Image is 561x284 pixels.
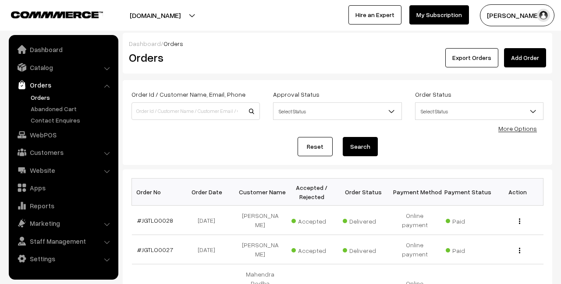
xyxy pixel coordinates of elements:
button: Search [343,137,378,156]
label: Order Status [415,90,451,99]
span: Orders [163,40,183,47]
img: user [537,9,550,22]
a: #JGTLO0027 [137,246,173,253]
span: Accepted [291,214,335,226]
td: [PERSON_NAME] [234,235,286,264]
th: Order Status [337,179,389,206]
a: COMMMERCE [11,9,88,19]
label: Order Id / Customer Name, Email, Phone [131,90,245,99]
span: Select Status [273,104,401,119]
img: Menu [519,218,520,224]
span: Select Status [415,102,543,120]
img: Menu [519,248,520,253]
th: Accepted / Rejected [286,179,337,206]
img: COMMMERCE [11,11,103,18]
a: More Options [498,125,537,132]
th: Order Date [183,179,234,206]
a: WebPOS [11,127,115,143]
h2: Orders [129,51,259,64]
a: Contact Enquires [28,116,115,125]
button: [PERSON_NAME]… [480,4,554,26]
th: Action [492,179,543,206]
a: Abandoned Cart [28,104,115,113]
span: Paid [446,244,490,255]
span: Select Status [415,104,543,119]
a: Orders [11,77,115,93]
a: Settings [11,251,115,266]
a: Dashboard [129,40,161,47]
a: Apps [11,180,115,196]
a: Reports [11,198,115,214]
td: [DATE] [183,235,234,264]
a: Orders [28,93,115,102]
a: Dashboard [11,42,115,57]
td: Online payment [389,206,440,235]
th: Payment Method [389,179,440,206]
th: Payment Status [440,179,492,206]
td: Online payment [389,235,440,264]
span: Delivered [343,244,387,255]
th: Order No [132,179,183,206]
th: Customer Name [234,179,286,206]
a: My Subscription [409,5,469,25]
button: [DOMAIN_NAME] [99,4,211,26]
a: Add Order [504,48,546,67]
a: #JGTLO0028 [137,217,173,224]
a: Hire an Expert [348,5,401,25]
td: [PERSON_NAME] [234,206,286,235]
button: Export Orders [445,48,498,67]
a: Customers [11,144,115,160]
a: Staff Management [11,233,115,249]
a: Reset [298,137,333,156]
a: Website [11,162,115,178]
label: Approval Status [273,90,320,99]
input: Order Id / Customer Name / Customer Email / Customer Phone [131,102,260,120]
a: Marketing [11,215,115,231]
div: / [129,39,546,48]
span: Accepted [291,244,335,255]
span: Select Status [273,102,401,120]
span: Paid [446,214,490,226]
a: Catalog [11,60,115,75]
span: Delivered [343,214,387,226]
td: [DATE] [183,206,234,235]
